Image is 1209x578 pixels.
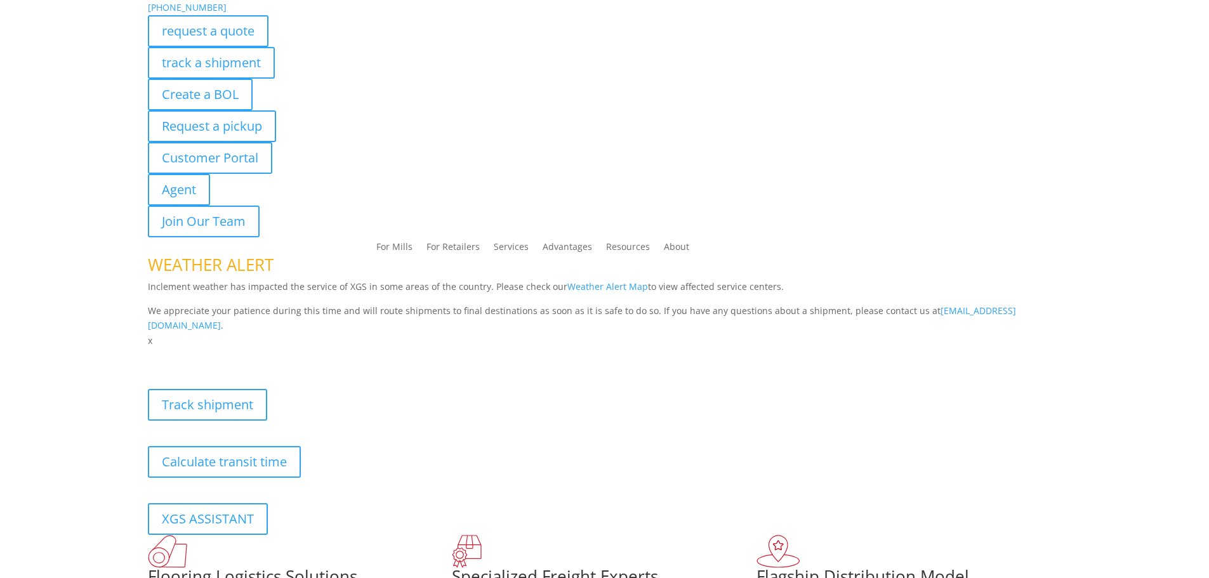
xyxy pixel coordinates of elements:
a: For Retailers [426,242,480,256]
img: xgs-icon-flagship-distribution-model-red [756,535,800,568]
a: [PHONE_NUMBER] [148,1,227,13]
a: Request a pickup [148,110,276,142]
a: About [664,242,689,256]
p: Inclement weather has impacted the service of XGS in some areas of the country. Please check our ... [148,279,1062,303]
p: We appreciate your patience during this time and will route shipments to final destinations as so... [148,303,1062,334]
a: Resources [606,242,650,256]
a: Customer Portal [148,142,272,174]
a: Agent [148,174,210,206]
a: Services [494,242,529,256]
a: Advantages [543,242,592,256]
a: Create a BOL [148,79,253,110]
a: For Mills [376,242,413,256]
a: request a quote [148,15,268,47]
a: Calculate transit time [148,446,301,478]
a: Track shipment [148,389,267,421]
img: xgs-icon-total-supply-chain-intelligence-red [148,535,187,568]
b: Visibility, transparency, and control for your entire supply chain. [148,350,431,362]
p: x [148,333,1062,348]
a: XGS ASSISTANT [148,503,268,535]
img: xgs-icon-focused-on-flooring-red [452,535,482,568]
a: track a shipment [148,47,275,79]
a: Weather Alert Map [567,280,648,292]
a: Join Our Team [148,206,260,237]
span: WEATHER ALERT [148,253,274,276]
